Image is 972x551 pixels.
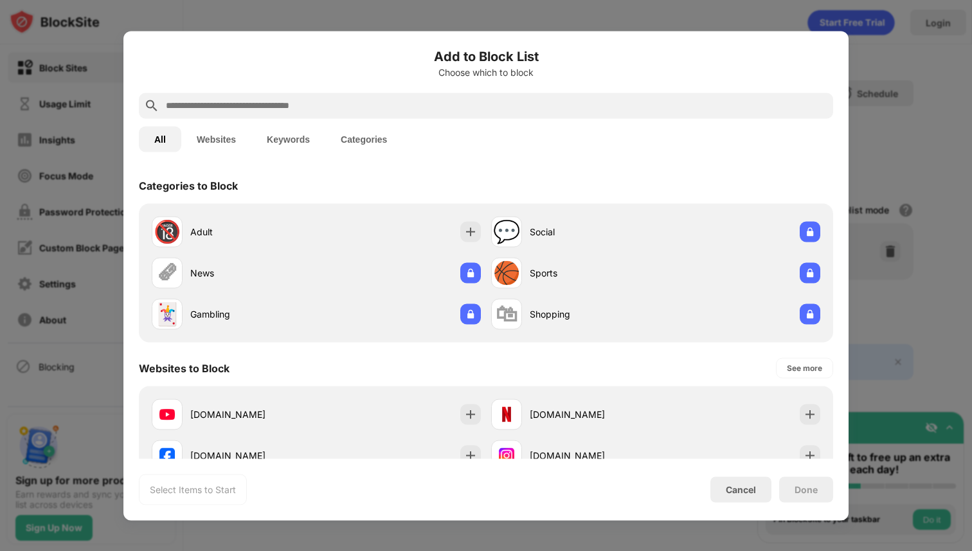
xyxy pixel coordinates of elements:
div: Gambling [190,307,316,321]
div: Choose which to block [139,67,833,77]
div: Shopping [530,307,656,321]
div: 🛍 [496,301,517,327]
div: News [190,266,316,280]
div: Done [795,484,818,494]
div: 💬 [493,219,520,245]
img: favicons [159,447,175,463]
img: favicons [159,406,175,422]
button: Categories [325,126,402,152]
div: 🏀 [493,260,520,286]
div: See more [787,361,822,374]
div: [DOMAIN_NAME] [190,408,316,421]
div: Cancel [726,484,756,495]
button: Websites [181,126,251,152]
img: search.svg [144,98,159,113]
h6: Add to Block List [139,46,833,66]
div: Websites to Block [139,361,230,374]
div: Sports [530,266,656,280]
div: 🔞 [154,219,181,245]
button: Keywords [251,126,325,152]
div: Categories to Block [139,179,238,192]
img: favicons [499,406,514,422]
div: 🃏 [154,301,181,327]
img: favicons [499,447,514,463]
div: [DOMAIN_NAME] [530,449,656,462]
div: Adult [190,225,316,239]
div: 🗞 [156,260,178,286]
div: [DOMAIN_NAME] [190,449,316,462]
div: [DOMAIN_NAME] [530,408,656,421]
div: Select Items to Start [150,483,236,496]
div: Social [530,225,656,239]
button: All [139,126,181,152]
